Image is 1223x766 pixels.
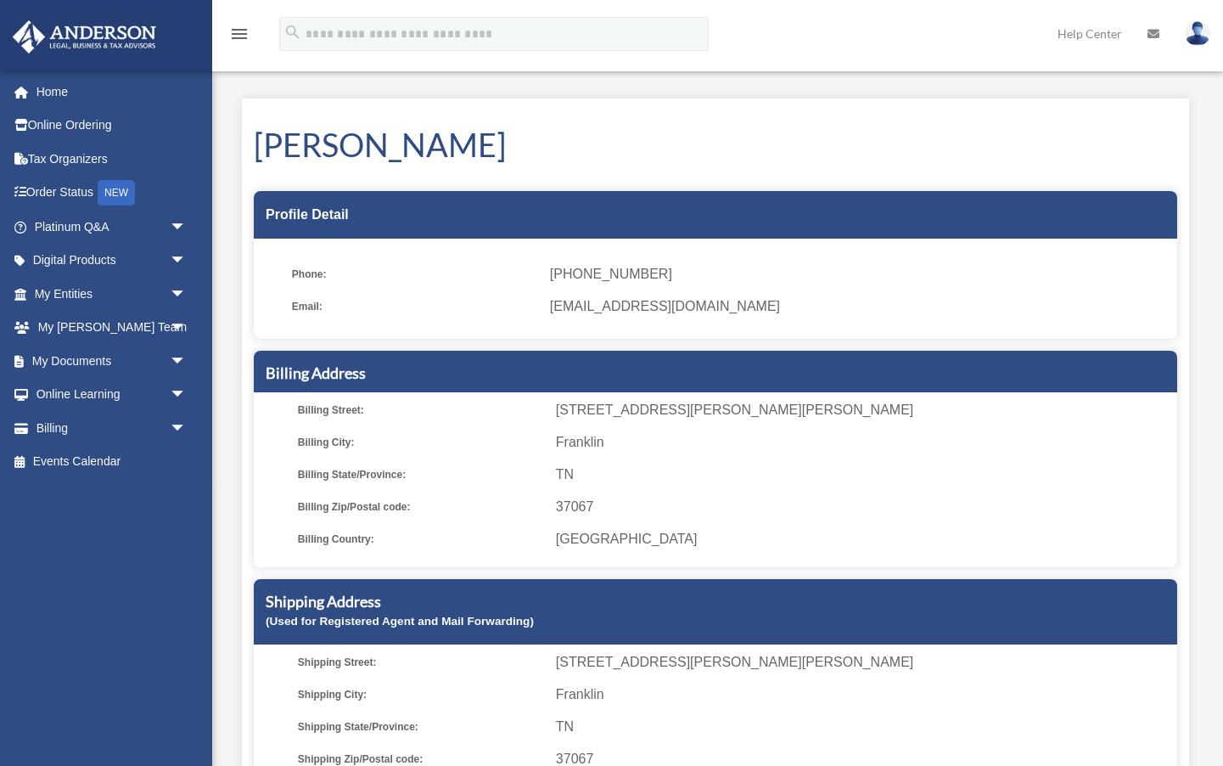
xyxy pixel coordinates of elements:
small: (Used for Registered Agent and Mail Forwarding) [266,615,534,628]
span: Billing Country: [298,527,544,551]
span: Franklin [556,431,1171,454]
span: [STREET_ADDRESS][PERSON_NAME][PERSON_NAME] [556,398,1171,422]
span: arrow_drop_down [170,344,204,379]
a: Digital Productsarrow_drop_down [12,244,212,278]
span: Billing Street: [298,398,544,422]
span: arrow_drop_down [170,411,204,446]
span: TN [556,463,1171,487]
span: Billing City: [298,431,544,454]
a: Online Learningarrow_drop_down [12,378,212,412]
span: Shipping City: [298,683,544,707]
span: arrow_drop_down [170,244,204,279]
h1: [PERSON_NAME] [254,122,1177,167]
a: Events Calendar [12,445,212,479]
span: Franklin [556,683,1171,707]
span: [PHONE_NUMBER] [550,262,1165,286]
span: arrow_drop_down [170,277,204,312]
img: User Pic [1185,21,1210,46]
span: [STREET_ADDRESS][PERSON_NAME][PERSON_NAME] [556,651,1171,674]
span: arrow_drop_down [170,210,204,245]
span: Billing State/Province: [298,463,544,487]
h5: Shipping Address [266,591,1165,612]
h5: Billing Address [266,363,1165,384]
span: Billing Zip/Postal code: [298,495,544,519]
span: arrow_drop_down [170,311,204,346]
a: My Entitiesarrow_drop_down [12,277,212,311]
i: search [283,23,302,42]
div: NEW [98,180,135,206]
a: Home [12,75,212,109]
div: Profile Detail [254,191,1177,239]
span: [GEOGRAPHIC_DATA] [556,527,1171,551]
span: Shipping State/Province: [298,715,544,739]
a: menu [229,30,250,44]
img: Anderson Advisors Platinum Portal [8,20,161,54]
a: Billingarrow_drop_down [12,411,212,445]
span: Shipping Street: [298,651,544,674]
a: Tax Organizers [12,142,212,176]
span: TN [556,715,1171,739]
a: My [PERSON_NAME] Teamarrow_drop_down [12,311,212,345]
a: Online Ordering [12,109,212,143]
a: Platinum Q&Aarrow_drop_down [12,210,212,244]
span: [EMAIL_ADDRESS][DOMAIN_NAME] [550,295,1165,318]
span: 37067 [556,495,1171,519]
a: Order StatusNEW [12,176,212,211]
span: arrow_drop_down [170,378,204,413]
span: Phone: [292,262,538,286]
span: Email: [292,295,538,318]
a: My Documentsarrow_drop_down [12,344,212,378]
i: menu [229,24,250,44]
